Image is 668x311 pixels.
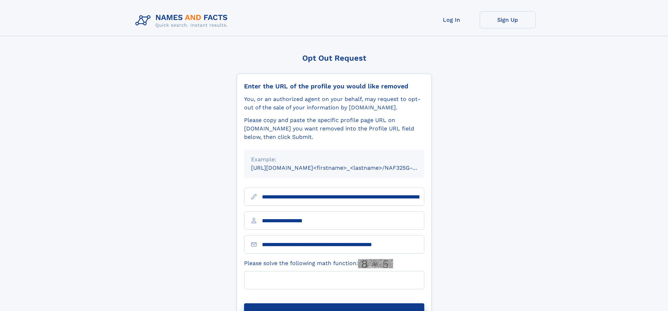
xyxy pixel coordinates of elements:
[244,82,424,90] div: Enter the URL of the profile you would like removed
[133,11,234,30] img: Logo Names and Facts
[237,54,432,62] div: Opt Out Request
[480,11,536,28] a: Sign Up
[244,116,424,141] div: Please copy and paste the specific profile page URL on [DOMAIN_NAME] you want removed into the Pr...
[244,259,393,268] label: Please solve the following math function:
[424,11,480,28] a: Log In
[251,155,417,164] div: Example:
[244,95,424,112] div: You, or an authorized agent on your behalf, may request to opt-out of the sale of your informatio...
[251,164,438,171] small: [URL][DOMAIN_NAME]<firstname>_<lastname>/NAF325G-xxxxxxxx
